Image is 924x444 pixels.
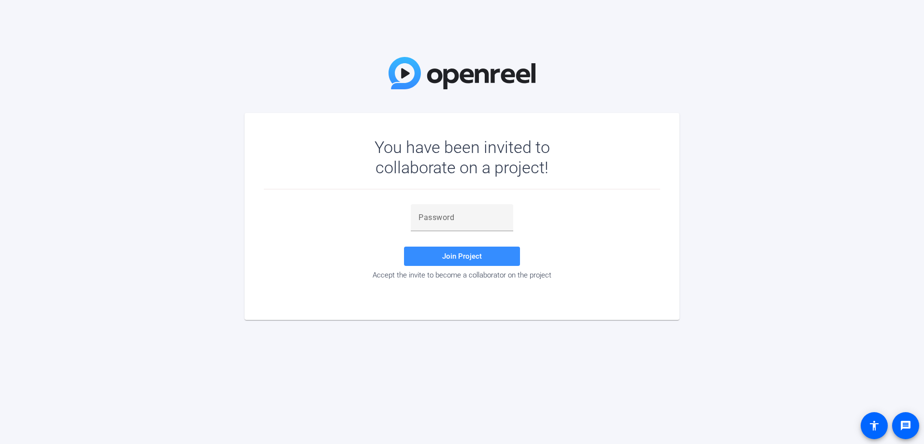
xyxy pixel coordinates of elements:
[264,271,660,279] div: Accept the invite to become a collaborator on the project
[442,252,482,261] span: Join Project
[389,57,535,89] img: OpenReel Logo
[900,420,911,431] mat-icon: message
[419,212,505,223] input: Password
[868,420,880,431] mat-icon: accessibility
[404,247,520,266] button: Join Project
[346,137,578,178] div: You have been invited to collaborate on a project!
